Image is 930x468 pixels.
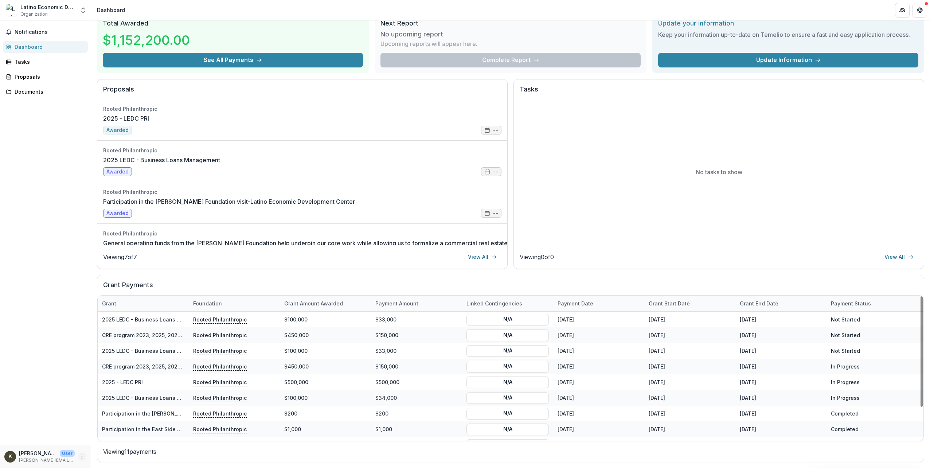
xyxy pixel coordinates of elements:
div: $1,000 [280,421,371,437]
div: Proposals [15,73,82,81]
p: Viewing 11 payments [103,447,918,456]
h2: Total Awarded [103,19,363,27]
button: Partners [895,3,910,17]
div: Payment Amount [371,296,462,311]
div: [DATE] [644,327,735,343]
div: [DATE] [553,343,644,359]
p: Viewing 0 of 0 [520,253,554,261]
div: Grant start date [644,296,735,311]
div: Not Started [831,316,860,323]
div: In Progress [831,378,860,386]
div: [DATE] [735,374,827,390]
div: $150,000 [371,437,462,453]
div: Payment date [553,300,598,307]
div: Grant end date [735,296,827,311]
div: [DATE] [553,437,644,453]
div: Grant start date [644,300,694,307]
a: Participation in the [PERSON_NAME] Foundation visit-Latino Economic Development Center [103,197,355,206]
div: [DATE] [644,421,735,437]
div: In Progress [831,363,860,370]
div: $100,000 [280,390,371,406]
div: Grant [98,300,121,307]
div: $450,000 [280,359,371,374]
div: Grant [98,296,189,311]
div: Grant amount awarded [280,300,347,307]
button: More [78,452,86,461]
h2: Update your information [658,19,918,27]
div: [DATE] [553,421,644,437]
button: N/A [466,439,549,451]
div: kyle@ledcmn.org [9,454,12,459]
p: Rooted Philanthropic [193,347,247,355]
a: 2025 - LEDC PRI [103,114,149,123]
h2: Next Report [380,19,641,27]
span: Notifications [15,29,85,35]
div: $150,000 [371,359,462,374]
a: 2025 - LEDC PRI [102,379,143,385]
a: Participation in the East Side Tour-Latino Economic Development Center [102,426,287,432]
div: Latino Economic Development Center [20,3,75,11]
div: Foundation [189,296,280,311]
button: N/A [466,345,549,356]
div: Grant amount awarded [280,296,371,311]
div: [DATE] [644,390,735,406]
div: Foundation [189,300,226,307]
div: Dashboard [97,6,125,14]
a: Tasks [3,56,88,68]
div: [DATE] [735,312,827,327]
div: [DATE] [553,406,644,421]
img: Latino Economic Development Center [6,4,17,16]
div: [DATE] [735,359,827,374]
nav: breadcrumb [94,5,128,15]
div: [DATE] [735,390,827,406]
div: $150,000 [371,327,462,343]
a: Proposals [3,71,88,83]
a: 2025 LEDC - Business Loans Management [102,395,211,401]
div: In Progress [831,394,860,402]
button: Open entity switcher [78,3,88,17]
div: [DATE] [553,374,644,390]
h3: Keep your information up-to-date on Temelio to ensure a fast and easy application process. [658,30,918,39]
div: Documents [15,88,82,95]
h2: Grant Payments [103,281,918,295]
div: Linked Contingencies [462,296,553,311]
div: Completed [831,425,859,433]
div: Grant end date [735,300,783,307]
div: Payment status [827,300,875,307]
div: Completed [831,410,859,417]
div: Dashboard [15,43,82,51]
a: Update Information [658,53,918,67]
div: $200 [280,406,371,421]
p: [PERSON_NAME][EMAIL_ADDRESS][DOMAIN_NAME] [19,457,75,464]
div: [DATE] [735,327,827,343]
div: $450,000 [280,437,371,453]
p: [PERSON_NAME][EMAIL_ADDRESS][DOMAIN_NAME] [19,449,57,457]
h2: Tasks [520,85,918,99]
a: Documents [3,86,88,98]
a: View All [464,251,501,263]
p: Rooted Philanthropic [193,409,247,417]
button: Notifications [3,26,88,38]
div: Not Started [831,331,860,339]
div: $34,000 [371,390,462,406]
button: N/A [466,376,549,388]
a: 2025 LEDC - Business Loans Management [103,156,220,164]
button: N/A [466,329,549,341]
div: [DATE] [553,327,644,343]
button: N/A [466,423,549,435]
div: Payment status [827,296,918,311]
div: $1,000 [371,421,462,437]
a: General operating funds from the [PERSON_NAME] Foundation help underpin our core work while allow... [103,239,684,247]
div: Tasks [15,58,82,66]
span: Organization [20,11,48,17]
div: [DATE] [644,406,735,421]
a: Dashboard [3,41,88,53]
p: Rooted Philanthropic [193,362,247,370]
a: 2025 LEDC - Business Loans Management [102,348,211,354]
div: [DATE] [644,437,735,453]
